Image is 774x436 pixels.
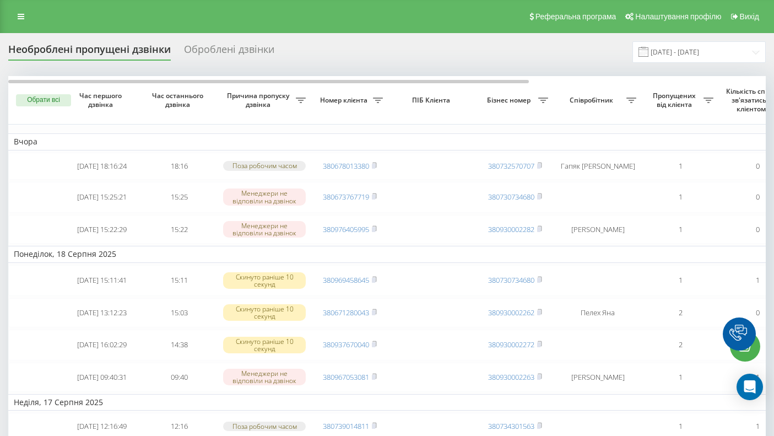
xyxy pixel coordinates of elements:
[323,372,369,382] a: 380967053081
[642,182,719,213] td: 1
[16,94,71,106] button: Обрати всі
[642,153,719,180] td: 1
[488,308,534,317] a: 380930002262
[482,96,538,105] span: Бізнес номер
[642,298,719,327] td: 2
[63,153,140,180] td: [DATE] 18:16:24
[398,96,467,105] span: ПІБ Клієнта
[737,374,763,400] div: Open Intercom Messenger
[647,91,703,109] span: Пропущених від клієнта
[323,421,369,431] a: 380739014811
[559,96,626,105] span: Співробітник
[635,12,721,21] span: Налаштування профілю
[223,304,306,321] div: Скинуто раніше 10 секунд
[223,189,306,205] div: Менеджери не відповіли на дзвінок
[554,363,642,392] td: [PERSON_NAME]
[642,330,719,360] td: 2
[63,265,140,296] td: [DATE] 15:11:41
[554,153,642,180] td: Гапяк [PERSON_NAME]
[223,422,306,431] div: Поза робочим часом
[223,91,296,109] span: Причина пропуску дзвінка
[740,12,759,21] span: Вихід
[63,215,140,244] td: [DATE] 15:22:29
[63,298,140,327] td: [DATE] 13:12:23
[63,330,140,360] td: [DATE] 16:02:29
[317,96,373,105] span: Номер клієнта
[535,12,616,21] span: Реферальна програма
[140,265,218,296] td: 15:11
[223,161,306,170] div: Поза робочим часом
[140,215,218,244] td: 15:22
[488,421,534,431] a: 380734301563
[72,91,132,109] span: Час першого дзвінка
[323,275,369,285] a: 380969458645
[63,363,140,392] td: [DATE] 09:40:31
[642,363,719,392] td: 1
[642,265,719,296] td: 1
[323,340,369,349] a: 380937670040
[63,182,140,213] td: [DATE] 15:25:21
[488,161,534,171] a: 380732570707
[140,363,218,392] td: 09:40
[323,224,369,234] a: 380976405995
[140,298,218,327] td: 15:03
[140,330,218,360] td: 14:38
[323,192,369,202] a: 380673767719
[323,161,369,171] a: 380678013380
[554,298,642,327] td: Пелех Яна
[488,224,534,234] a: 380930002282
[488,372,534,382] a: 380930002263
[8,44,171,61] div: Необроблені пропущені дзвінки
[223,221,306,238] div: Менеджери не відповіли на дзвінок
[140,153,218,180] td: 18:16
[184,44,274,61] div: Оброблені дзвінки
[323,308,369,317] a: 380671280043
[223,337,306,353] div: Скинуто раніше 10 секунд
[149,91,209,109] span: Час останнього дзвінка
[223,369,306,385] div: Менеджери не відповіли на дзвінок
[223,272,306,289] div: Скинуто раніше 10 секунд
[488,275,534,285] a: 380730734680
[488,340,534,349] a: 380930002272
[488,192,534,202] a: 380730734680
[554,215,642,244] td: [PERSON_NAME]
[140,182,218,213] td: 15:25
[642,215,719,244] td: 1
